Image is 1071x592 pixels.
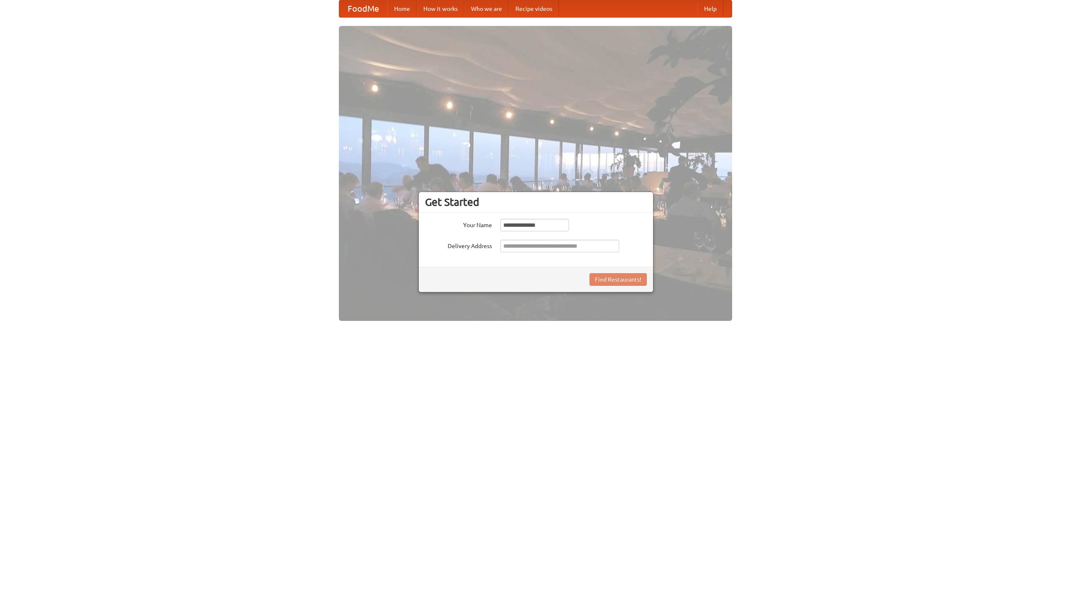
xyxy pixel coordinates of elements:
a: Recipe videos [509,0,559,17]
label: Delivery Address [425,240,492,250]
a: Help [697,0,723,17]
a: How it works [417,0,464,17]
a: Who we are [464,0,509,17]
label: Your Name [425,219,492,229]
a: FoodMe [339,0,387,17]
h3: Get Started [425,196,647,208]
a: Home [387,0,417,17]
button: Find Restaurants! [589,273,647,286]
